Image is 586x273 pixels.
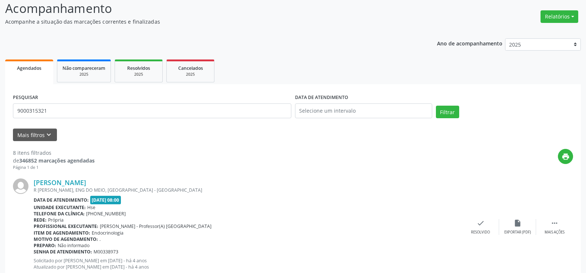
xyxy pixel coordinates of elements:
[34,257,462,270] p: Solicitado por [PERSON_NAME] em [DATE] - há 4 anos Atualizado por [PERSON_NAME] em [DATE] - há 4 ...
[19,157,95,164] strong: 346852 marcações agendadas
[90,196,121,204] span: [DATE] 08:00
[13,92,38,103] label: PESQUISAR
[34,197,89,203] b: Data de atendimento:
[34,249,92,255] b: Senha de atendimento:
[558,149,573,164] button: print
[45,131,53,139] i: keyboard_arrow_down
[172,72,209,77] div: 2025
[437,38,502,48] p: Ano de acompanhamento
[545,230,565,235] div: Mais ações
[87,204,95,211] span: Hse
[13,149,95,157] div: 8 itens filtrados
[5,18,408,25] p: Acompanhe a situação das marcações correntes e finalizadas
[551,219,559,227] i: 
[17,65,41,71] span: Agendados
[34,211,85,217] b: Telefone da clínica:
[58,242,89,249] span: Não informado
[13,157,95,164] div: de
[127,65,150,71] span: Resolvidos
[13,103,291,118] input: Nome, código do beneficiário ou CPF
[13,129,57,141] button: Mais filtroskeyboard_arrow_down
[34,230,90,236] b: Item de agendamento:
[477,219,485,227] i: check
[34,217,47,223] b: Rede:
[436,106,459,118] button: Filtrar
[178,65,203,71] span: Cancelados
[48,217,64,223] span: Própria
[295,103,432,118] input: Selecione um intervalo
[514,219,522,227] i: insert_drive_file
[504,230,531,235] div: Exportar (PDF)
[86,211,126,217] span: [PHONE_NUMBER]
[34,187,462,193] div: R [PERSON_NAME], ENG DO MEIO, [GEOGRAPHIC_DATA] - [GEOGRAPHIC_DATA]
[62,72,105,77] div: 2025
[13,164,95,171] div: Página 1 de 1
[562,153,570,161] i: print
[34,236,98,242] b: Motivo de agendamento:
[541,10,578,23] button: Relatórios
[100,223,211,229] span: [PERSON_NAME] - Professor(A) [GEOGRAPHIC_DATA]
[120,72,157,77] div: 2025
[34,223,98,229] b: Profissional executante:
[62,65,105,71] span: Não compareceram
[92,230,123,236] span: Endocrinologia
[99,236,101,242] span: .
[34,204,86,211] b: Unidade executante:
[34,242,56,249] b: Preparo:
[13,178,28,194] img: img
[34,178,86,187] a: [PERSON_NAME]
[94,249,118,255] span: M00338973
[471,230,490,235] div: Resolvido
[295,92,348,103] label: DATA DE ATENDIMENTO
